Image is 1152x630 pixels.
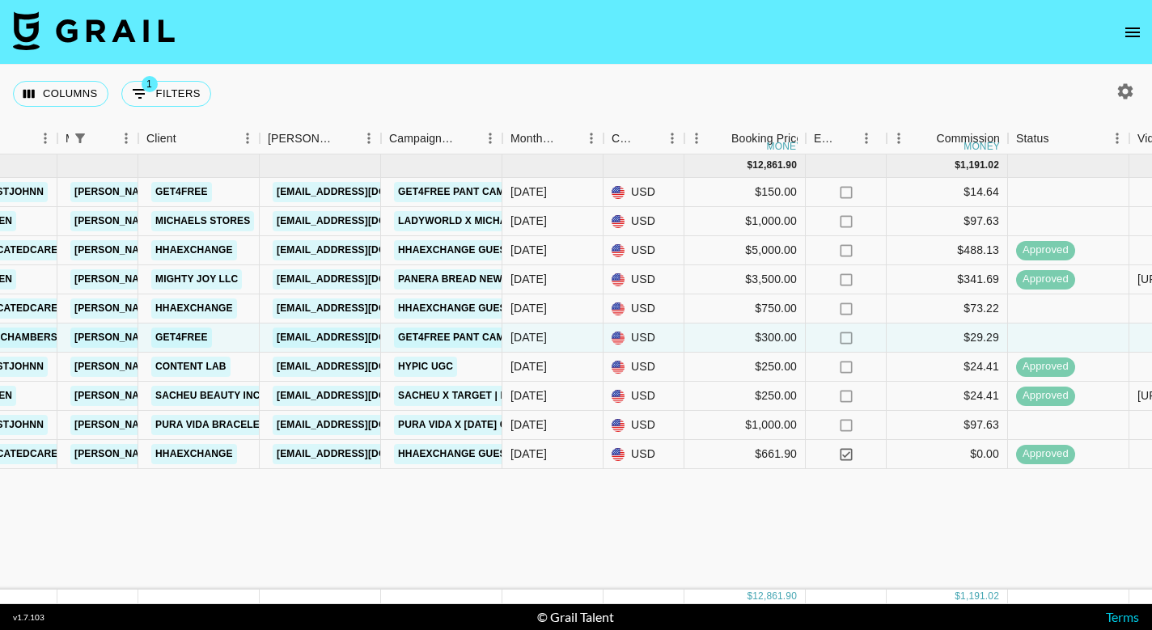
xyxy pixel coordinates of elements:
div: USD [604,353,684,382]
div: 1 active filter [69,127,91,150]
div: $ [747,159,752,172]
span: approved [1016,446,1075,462]
div: Client [138,123,260,154]
a: Get4free [151,182,212,202]
span: approved [1016,359,1075,374]
a: [PERSON_NAME][EMAIL_ADDRESS][PERSON_NAME][DOMAIN_NAME] [70,240,417,260]
div: Sep '25 [510,387,547,404]
div: [PERSON_NAME] [268,123,334,154]
a: [EMAIL_ADDRESS][DOMAIN_NAME] [273,415,454,435]
div: Currency [612,123,637,154]
div: USD [604,440,684,469]
a: Content Lab [151,357,231,377]
div: Status [1008,123,1129,154]
button: Menu [854,126,879,150]
div: © Grail Talent [537,609,614,625]
div: $3,500.00 [684,265,806,294]
img: Grail Talent [13,11,175,50]
a: [EMAIL_ADDRESS][DOMAIN_NAME] [273,182,454,202]
div: $150.00 [684,178,806,207]
a: [EMAIL_ADDRESS][DOMAIN_NAME] [273,298,454,319]
button: Menu [1105,126,1129,150]
div: $341.69 [887,265,1008,294]
div: $ [955,590,960,603]
button: open drawer [1116,16,1149,49]
div: Expenses: Remove Commission? [814,123,836,154]
div: USD [604,294,684,323]
div: $661.90 [684,440,806,469]
div: USD [604,265,684,294]
div: $5,000.00 [684,236,806,265]
a: Michaels Stores [151,211,254,231]
button: Menu [684,126,709,150]
a: Sacheu Beauty Inc. [151,386,267,406]
a: Get4Free Pant Campaign [394,182,540,202]
div: money [767,142,803,151]
a: Panera Bread New Cafe [GEOGRAPHIC_DATA] [US_STATE] [394,269,705,290]
a: Hhaexchange [151,240,237,260]
a: Hhaexchange Guest Speaking Events [394,298,613,319]
div: $24.41 [887,382,1008,411]
button: Menu [33,126,57,150]
div: Commission [936,123,1000,154]
button: Sort [176,127,199,150]
button: Sort [557,127,579,150]
div: Campaign (Type) [389,123,455,154]
div: Currency [604,123,684,154]
div: $250.00 [684,382,806,411]
a: [EMAIL_ADDRESS][DOMAIN_NAME] [273,328,454,348]
a: Terms [1106,609,1139,624]
span: approved [1016,388,1075,404]
div: USD [604,411,684,440]
a: Get4Free Pant Campaign [394,328,540,348]
div: $1,000.00 [684,207,806,236]
a: [PERSON_NAME][EMAIL_ADDRESS][PERSON_NAME][DOMAIN_NAME] [70,328,417,348]
a: [EMAIL_ADDRESS][DOMAIN_NAME] [273,211,454,231]
div: Sep '25 [510,242,547,258]
a: [PERSON_NAME][EMAIL_ADDRESS][PERSON_NAME][DOMAIN_NAME] [70,298,417,319]
div: $0.00 [887,440,1008,469]
div: Sep '25 [510,300,547,316]
span: approved [1016,272,1075,287]
a: Hypic UGC [394,357,457,377]
a: Pura Vida Bracelets [151,415,277,435]
a: [PERSON_NAME][EMAIL_ADDRESS][PERSON_NAME][DOMAIN_NAME] [70,415,417,435]
div: v 1.7.103 [13,612,44,623]
button: Menu [579,126,604,150]
button: Sort [913,127,936,150]
div: $14.64 [887,178,1008,207]
div: $73.22 [887,294,1008,323]
div: Sep '25 [510,416,547,433]
a: Hhaexchange Guest Speaking Events [394,240,613,260]
a: Hhaexchange [151,298,237,319]
a: Pura Vida X [DATE] Collab [394,415,545,435]
button: Sort [334,127,357,150]
div: USD [604,382,684,411]
a: [PERSON_NAME][EMAIL_ADDRESS][PERSON_NAME][DOMAIN_NAME] [70,386,417,406]
div: $250.00 [684,353,806,382]
div: Booking Price [731,123,803,154]
div: $488.13 [887,236,1008,265]
div: Booker [260,123,381,154]
div: Manager [66,123,69,154]
div: Client [146,123,176,154]
div: Sep '25 [510,184,547,200]
div: money [964,142,1000,151]
div: USD [604,207,684,236]
div: Status [1016,123,1049,154]
button: Sort [637,127,660,150]
button: Menu [660,126,684,150]
div: Expenses: Remove Commission? [806,123,887,154]
a: [EMAIL_ADDRESS][DOMAIN_NAME] [273,357,454,377]
button: Show filters [69,127,91,150]
span: 1 [142,76,158,92]
a: [EMAIL_ADDRESS][DOMAIN_NAME] [273,269,454,290]
div: Sep '25 [510,213,547,229]
button: Sort [709,127,731,150]
div: $97.63 [887,207,1008,236]
div: USD [604,236,684,265]
a: LadyWorld x Michaels Event [394,211,566,231]
a: [PERSON_NAME][EMAIL_ADDRESS][PERSON_NAME][DOMAIN_NAME] [70,211,417,231]
button: Menu [478,126,502,150]
button: Sort [91,127,114,150]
